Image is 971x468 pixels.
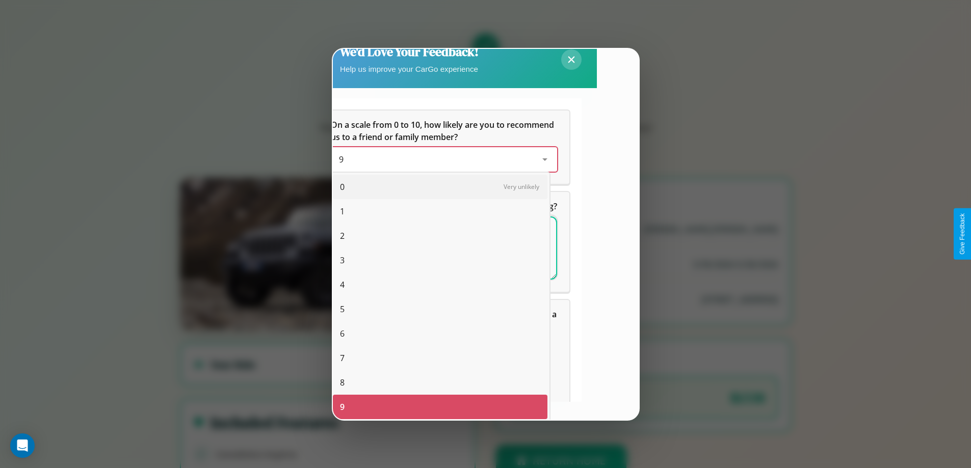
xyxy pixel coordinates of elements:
span: 4 [340,279,345,291]
div: Open Intercom Messenger [10,433,35,458]
div: 1 [333,199,547,224]
span: On a scale from 0 to 10, how likely are you to recommend us to a friend or family member? [331,119,556,143]
span: Very unlikely [504,182,539,191]
div: Give Feedback [959,213,966,255]
p: Help us improve your CarGo experience [340,62,479,76]
span: 0 [340,181,345,193]
div: On a scale from 0 to 10, how likely are you to recommend us to a friend or family member? [331,147,557,172]
div: 3 [333,248,547,272]
div: 8 [333,370,547,395]
span: 7 [340,352,345,364]
span: 6 [340,327,345,340]
span: 9 [340,401,345,413]
div: 6 [333,321,547,346]
span: 9 [339,154,344,165]
div: On a scale from 0 to 10, how likely are you to recommend us to a friend or family member? [319,111,569,184]
span: 2 [340,230,345,242]
div: 10 [333,419,547,444]
div: 2 [333,224,547,248]
span: Which of the following features do you value the most in a vehicle? [331,309,559,332]
div: 7 [333,346,547,370]
div: 0 [333,175,547,199]
span: 5 [340,303,345,315]
h2: We'd Love Your Feedback! [340,43,479,60]
div: 4 [333,272,547,297]
div: 5 [333,297,547,321]
span: 1 [340,205,345,217]
h5: On a scale from 0 to 10, how likely are you to recommend us to a friend or family member? [331,119,557,143]
span: What can we do to make your experience more satisfying? [331,201,557,212]
span: 3 [340,254,345,266]
span: 8 [340,376,345,389]
div: 9 [333,395,547,419]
